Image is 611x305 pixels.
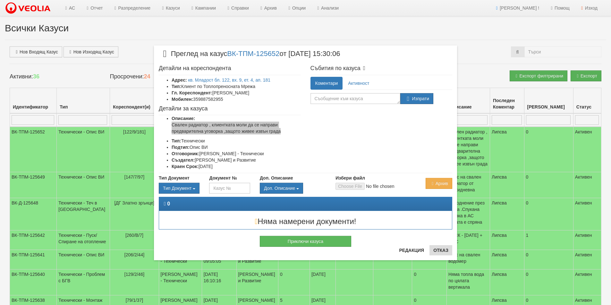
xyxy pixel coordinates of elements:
b: Краен Срок: [172,164,199,169]
b: Тип: [172,138,181,143]
h4: Детайли на кореспондента [159,65,301,72]
b: Създател: [172,157,195,163]
button: Отказ [429,245,452,255]
button: Доп. Описание [260,183,303,194]
b: Тип: [172,84,181,89]
li: Технически [172,138,301,144]
h3: Няма намерени документи! [159,217,452,226]
b: Мобилен: [172,97,193,102]
label: Доп. Описание [260,175,293,181]
li: [DATE] [172,163,301,170]
span: Доп. Описание [264,186,295,191]
h4: Детайли за казуса [159,106,301,112]
li: Клиент по Топлопреносната Мрежа [172,83,301,90]
li: 359887582955 [172,96,301,102]
span: Преглед на казус от [DATE] 15:30:06 [159,50,340,62]
li: Опис ВИ [172,144,301,150]
p: Свален радиатор , клиентката моли да се направи предварителна уговорка ,защото живее извън града [172,122,301,134]
button: Редакция [395,245,428,255]
a: ВК-ТПМ-125652 [227,49,279,57]
li: [PERSON_NAME] [172,90,301,96]
button: Тип Документ [159,183,199,194]
b: Подтип: [172,145,190,150]
a: Активност [343,77,374,90]
button: Приключи казуса [260,236,351,247]
h4: Събития по казуса [310,65,453,72]
span: Тип Документ [163,186,191,191]
strong: 0 [167,201,170,206]
button: Архив [426,178,452,189]
label: Избери файл [335,175,365,181]
label: Документ № [209,175,237,181]
a: кв. Младост бл. 122, вх. 9, ет. 4, ап. 181 [188,77,271,83]
b: Адрес: [172,77,187,83]
label: Тип Документ [159,175,190,181]
input: Казус № [209,183,250,194]
b: Отговорник: [172,151,199,156]
b: Описание: [172,116,195,121]
li: [PERSON_NAME] - Технически [172,150,301,157]
div: Двоен клик, за изчистване на избраната стойност. [159,183,199,194]
a: Коментари [310,77,343,90]
b: Гл. Кореспондент: [172,90,212,95]
div: Двоен клик, за изчистване на избраната стойност. [260,183,326,194]
li: [PERSON_NAME] и Развитие [172,157,301,163]
button: Изпрати [400,93,434,104]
